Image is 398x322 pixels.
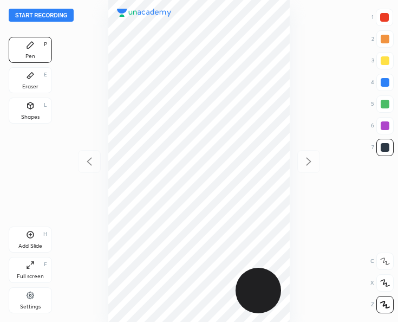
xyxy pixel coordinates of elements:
[44,102,47,108] div: L
[370,253,394,270] div: C
[371,30,394,48] div: 2
[44,262,47,267] div: F
[371,296,394,313] div: Z
[44,42,47,47] div: P
[25,54,35,59] div: Pen
[22,84,38,89] div: Eraser
[371,74,394,91] div: 4
[17,274,44,279] div: Full screen
[20,304,41,310] div: Settings
[371,139,394,156] div: 7
[371,52,394,69] div: 3
[117,9,171,17] img: logo.38c385cc.svg
[371,117,394,134] div: 6
[21,114,40,120] div: Shapes
[9,9,74,22] button: Start recording
[371,9,393,26] div: 1
[43,231,47,237] div: H
[44,72,47,78] div: E
[371,95,394,113] div: 5
[18,243,42,249] div: Add Slide
[370,274,394,292] div: X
